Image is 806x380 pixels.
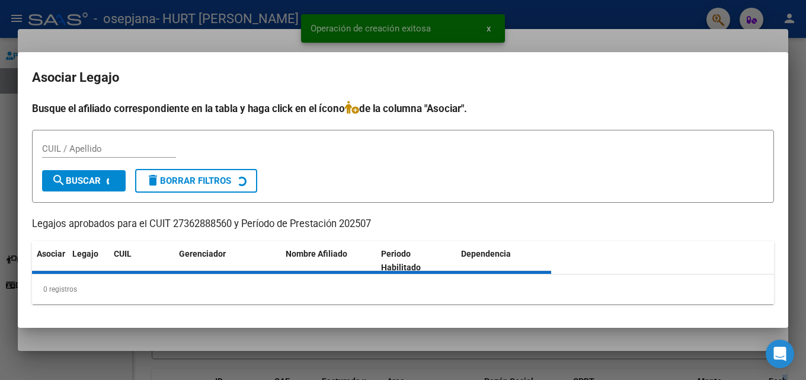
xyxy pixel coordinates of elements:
[68,241,109,280] datatable-header-cell: Legajo
[281,241,376,280] datatable-header-cell: Nombre Afiliado
[37,249,65,258] span: Asociar
[376,241,456,280] datatable-header-cell: Periodo Habilitado
[52,173,66,187] mat-icon: search
[766,340,794,368] div: Open Intercom Messenger
[42,170,126,191] button: Buscar
[286,249,347,258] span: Nombre Afiliado
[32,101,774,116] h4: Busque el afiliado correspondiente en la tabla y haga click en el ícono de la columna "Asociar".
[381,249,421,272] span: Periodo Habilitado
[456,241,552,280] datatable-header-cell: Dependencia
[146,173,160,187] mat-icon: delete
[146,175,231,186] span: Borrar Filtros
[114,249,132,258] span: CUIL
[135,169,257,193] button: Borrar Filtros
[32,66,774,89] h2: Asociar Legajo
[32,217,774,232] p: Legajos aprobados para el CUIT 27362888560 y Período de Prestación 202507
[72,249,98,258] span: Legajo
[174,241,281,280] datatable-header-cell: Gerenciador
[109,241,174,280] datatable-header-cell: CUIL
[32,241,68,280] datatable-header-cell: Asociar
[179,249,226,258] span: Gerenciador
[32,274,774,304] div: 0 registros
[52,175,101,186] span: Buscar
[461,249,511,258] span: Dependencia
